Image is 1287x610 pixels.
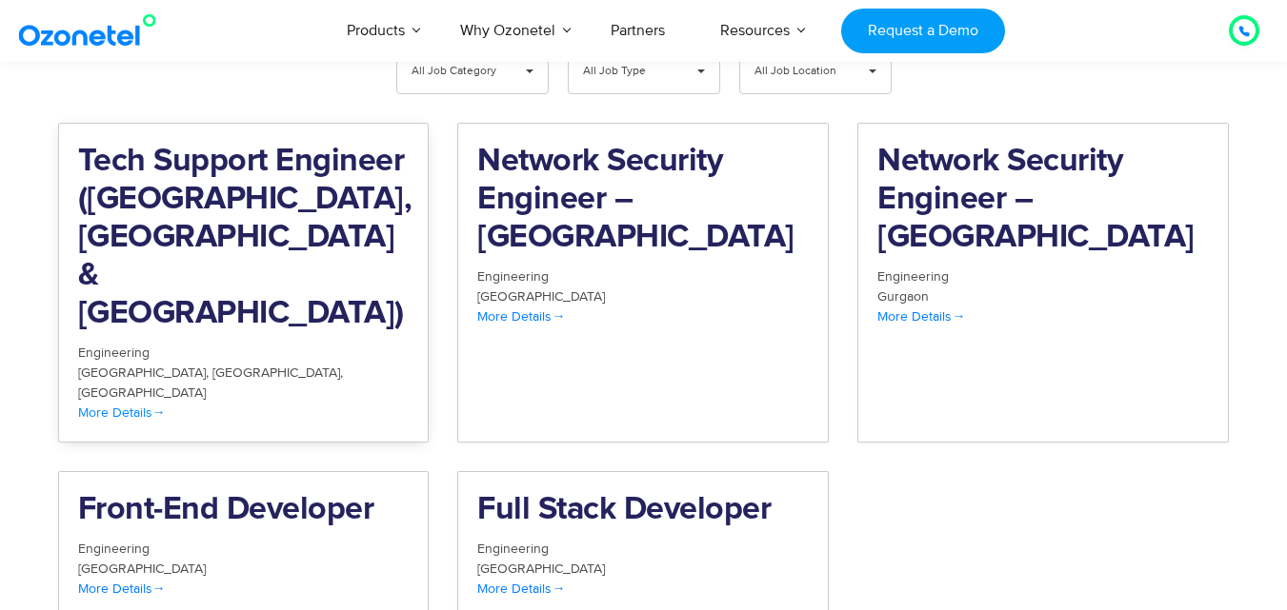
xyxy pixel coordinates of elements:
[877,288,929,305] span: Gurgaon
[477,541,549,557] span: Engineering
[78,580,166,597] span: More Details
[78,344,150,361] span: Engineering
[78,404,166,421] span: More Details
[477,491,809,529] h2: Full Stack Developer
[754,49,845,93] span: All Job Location
[78,561,206,577] span: [GEOGRAPHIC_DATA]
[457,123,829,443] a: Network Security Engineer – [GEOGRAPHIC_DATA] Engineering [GEOGRAPHIC_DATA] More Details
[212,364,343,381] span: [GEOGRAPHIC_DATA]
[512,49,548,93] span: ▾
[857,123,1229,443] a: Network Security Engineer – [GEOGRAPHIC_DATA] Engineering Gurgaon More Details
[477,143,809,257] h2: Network Security Engineer – [GEOGRAPHIC_DATA]
[78,143,410,333] h2: Tech Support Engineer ([GEOGRAPHIC_DATA], [GEOGRAPHIC_DATA] & [GEOGRAPHIC_DATA])
[683,49,719,93] span: ▾
[583,49,674,93] span: All Job Type
[477,288,605,305] span: [GEOGRAPHIC_DATA]
[477,580,565,597] span: More Details
[78,364,212,381] span: [GEOGRAPHIC_DATA]
[78,541,150,557] span: Engineering
[58,123,430,443] a: Tech Support Engineer ([GEOGRAPHIC_DATA], [GEOGRAPHIC_DATA] & [GEOGRAPHIC_DATA]) Engineering [GEO...
[877,268,949,285] span: Engineering
[78,384,206,401] span: [GEOGRAPHIC_DATA]
[477,268,549,285] span: Engineering
[477,561,605,577] span: [GEOGRAPHIC_DATA]
[841,9,1004,53] a: Request a Demo
[877,143,1209,257] h2: Network Security Engineer – [GEOGRAPHIC_DATA]
[412,49,502,93] span: All Job Category
[877,308,965,325] span: More Details
[78,491,410,529] h2: Front-End Developer
[855,49,891,93] span: ▾
[477,308,565,325] span: More Details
